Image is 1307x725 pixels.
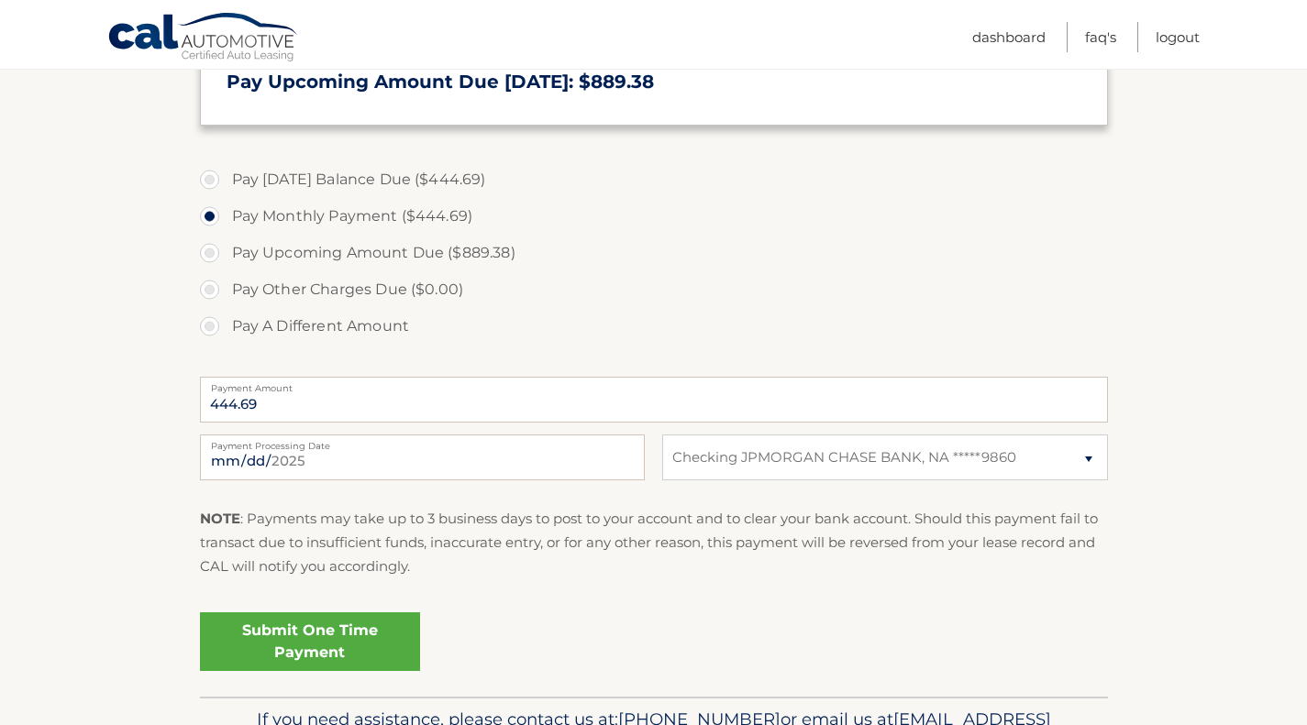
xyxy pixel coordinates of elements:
[1085,22,1116,52] a: FAQ's
[972,22,1046,52] a: Dashboard
[1156,22,1200,52] a: Logout
[200,377,1108,391] label: Payment Amount
[200,271,1108,308] label: Pay Other Charges Due ($0.00)
[200,198,1108,235] label: Pay Monthly Payment ($444.69)
[107,12,300,65] a: Cal Automotive
[200,510,240,527] strong: NOTE
[200,612,420,671] a: Submit One Time Payment
[200,161,1108,198] label: Pay [DATE] Balance Due ($444.69)
[200,434,645,449] label: Payment Processing Date
[200,377,1108,423] input: Payment Amount
[200,434,645,480] input: Payment Date
[200,308,1108,345] label: Pay A Different Amount
[200,235,1108,271] label: Pay Upcoming Amount Due ($889.38)
[200,507,1108,579] p: : Payments may take up to 3 business days to post to your account and to clear your bank account....
[227,71,1081,93] h3: Pay Upcoming Amount Due [DATE]: $889.38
